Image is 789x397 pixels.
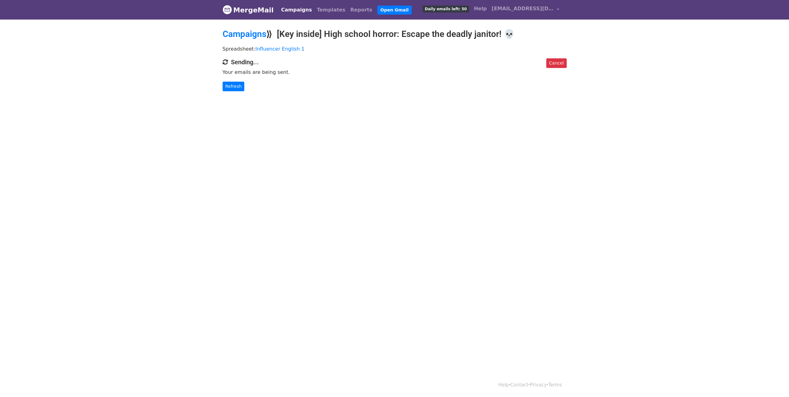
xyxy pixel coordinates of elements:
[498,382,509,388] a: Help
[510,382,528,388] a: Contact
[223,46,567,52] p: Spreadsheet:
[223,5,232,14] img: MergeMail logo
[423,6,469,12] span: Daily emails left: 50
[279,4,314,16] a: Campaigns
[314,4,348,16] a: Templates
[223,29,266,39] a: Campaigns
[489,2,562,17] a: [EMAIL_ADDRESS][DOMAIN_NAME]
[255,46,304,52] a: Influencer English 1
[348,4,375,16] a: Reports
[223,82,245,91] a: Refresh
[377,6,412,15] a: Open Gmail
[472,2,489,15] a: Help
[420,2,471,15] a: Daily emails left: 50
[492,5,554,12] span: [EMAIL_ADDRESS][DOMAIN_NAME]
[548,382,562,388] a: Terms
[530,382,547,388] a: Privacy
[223,58,567,66] h4: Sending...
[546,58,566,68] a: Cancel
[223,3,274,16] a: MergeMail
[223,29,567,39] h2: ⟫ [Key inside] High school horror: Escape the deadly janitor! 💀
[223,69,567,75] p: Your emails are being sent.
